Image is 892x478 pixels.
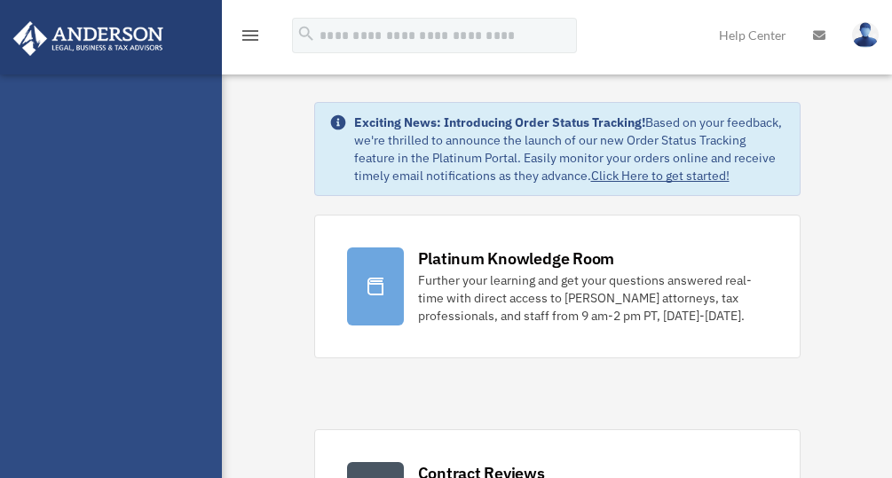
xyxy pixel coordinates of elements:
[354,114,645,130] strong: Exciting News: Introducing Order Status Tracking!
[240,25,261,46] i: menu
[296,24,316,43] i: search
[852,22,879,48] img: User Pic
[8,21,169,56] img: Anderson Advisors Platinum Portal
[314,215,801,358] a: Platinum Knowledge Room Further your learning and get your questions answered real-time with dire...
[591,168,730,184] a: Click Here to get started!
[418,247,615,270] div: Platinum Knowledge Room
[418,271,768,325] div: Further your learning and get your questions answered real-time with direct access to [PERSON_NAM...
[240,31,261,46] a: menu
[354,114,785,184] div: Based on your feedback, we're thrilled to announce the launch of our new Order Status Tracking fe...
